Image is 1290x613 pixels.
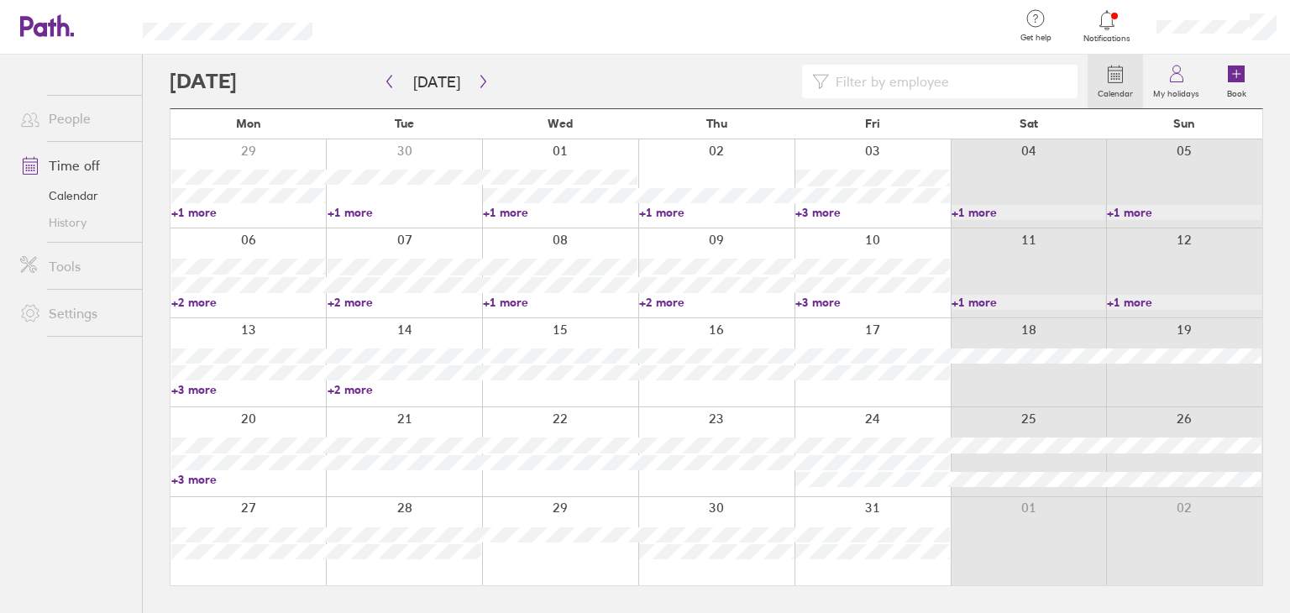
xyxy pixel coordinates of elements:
a: +1 more [639,205,794,220]
a: +1 more [952,295,1106,310]
label: Book [1217,84,1256,99]
label: Calendar [1088,84,1143,99]
a: +1 more [483,295,637,310]
a: +1 more [171,205,326,220]
a: +1 more [483,205,637,220]
a: Book [1209,55,1263,108]
span: Sat [1020,117,1038,130]
a: People [7,102,142,135]
a: Tools [7,249,142,283]
span: Tue [395,117,414,130]
input: Filter by employee [829,65,1067,97]
label: My holidays [1143,84,1209,99]
a: +3 more [171,472,326,487]
a: +2 more [328,382,482,397]
a: +2 more [328,295,482,310]
a: My holidays [1143,55,1209,108]
a: +1 more [1107,205,1261,220]
span: Notifications [1080,34,1135,44]
span: Fri [865,117,880,130]
span: Sun [1173,117,1195,130]
a: +2 more [171,295,326,310]
a: History [7,209,142,236]
span: Get help [1009,33,1063,43]
a: +1 more [328,205,482,220]
a: Time off [7,149,142,182]
a: Settings [7,296,142,330]
a: +2 more [639,295,794,310]
a: +1 more [952,205,1106,220]
a: Notifications [1080,8,1135,44]
a: +3 more [171,382,326,397]
a: Calendar [7,182,142,209]
a: Calendar [1088,55,1143,108]
a: +3 more [795,295,950,310]
button: [DATE] [400,68,474,96]
span: Wed [548,117,573,130]
a: +1 more [1107,295,1261,310]
span: Mon [236,117,261,130]
span: Thu [706,117,727,130]
a: +3 more [795,205,950,220]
